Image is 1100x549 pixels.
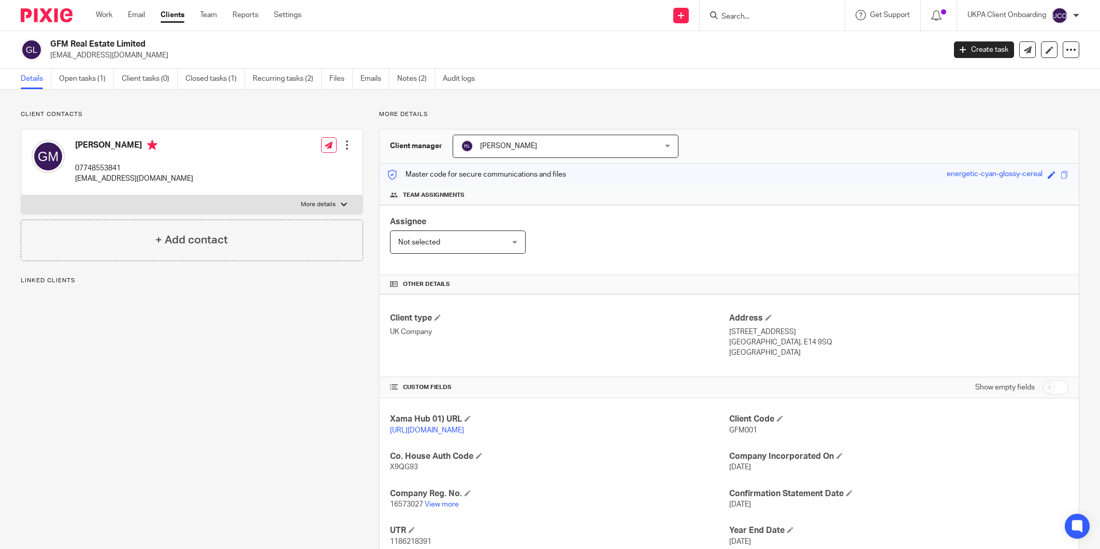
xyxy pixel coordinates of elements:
a: Emails [360,69,389,89]
p: More details [301,200,336,209]
p: More details [379,110,1079,119]
a: Open tasks (1) [59,69,114,89]
p: [EMAIL_ADDRESS][DOMAIN_NAME] [50,50,938,61]
h2: GFM Real Estate Limited [50,39,761,50]
a: Clients [161,10,184,20]
span: Team assignments [403,191,465,199]
p: UK Company [390,327,729,337]
h4: UTR [390,525,729,536]
span: Not selected [398,239,440,246]
h4: Address [729,313,1068,324]
h4: Co. House Auth Code [390,451,729,462]
h4: [PERSON_NAME] [75,140,193,153]
h4: Company Reg. No. [390,488,729,499]
h4: Xama Hub 01) URL [390,414,729,425]
p: Linked clients [21,277,363,285]
h4: CUSTOM FIELDS [390,383,729,392]
a: Notes (2) [397,69,435,89]
h4: Company Incorporated On [729,451,1068,462]
a: Create task [954,41,1014,58]
label: Show empty fields [975,382,1035,393]
h4: Client Code [729,414,1068,425]
a: Email [128,10,145,20]
div: energetic-cyan-glossy-cereal [947,169,1043,181]
img: svg%3E [32,140,65,173]
a: Audit logs [443,69,483,89]
img: svg%3E [1051,7,1068,24]
a: [URL][DOMAIN_NAME] [390,427,464,434]
h4: + Add contact [155,232,228,248]
p: Master code for secure communications and files [387,169,566,180]
a: Client tasks (0) [122,69,178,89]
span: GFM001 [729,427,757,434]
p: 07748553841 [75,163,193,174]
input: Search [720,12,814,22]
span: Get Support [870,11,910,19]
span: X9QG93 [390,464,418,471]
p: [GEOGRAPHIC_DATA], E14 9SQ [729,337,1068,348]
h4: Client type [390,313,729,324]
img: svg%3E [21,39,42,61]
img: svg%3E [461,140,473,152]
span: [DATE] [729,501,751,508]
span: [DATE] [729,538,751,545]
span: [DATE] [729,464,751,471]
span: 1186218391 [390,538,431,545]
span: [PERSON_NAME] [480,142,537,150]
span: 16573027 [390,501,423,508]
a: View more [425,501,459,508]
i: Primary [147,140,157,150]
p: [STREET_ADDRESS] [729,327,1068,337]
img: Pixie [21,8,73,22]
a: Settings [274,10,301,20]
p: [GEOGRAPHIC_DATA] [729,348,1068,358]
span: Assignee [390,218,426,226]
a: Team [200,10,217,20]
a: Work [96,10,112,20]
a: Recurring tasks (2) [253,69,322,89]
h4: Year End Date [729,525,1068,536]
h4: Confirmation Statement Date [729,488,1068,499]
p: UKPA Client Onboarding [967,10,1046,20]
h3: Client manager [390,141,442,151]
p: [EMAIL_ADDRESS][DOMAIN_NAME] [75,174,193,184]
a: Closed tasks (1) [185,69,245,89]
a: Reports [233,10,258,20]
span: Other details [403,280,450,288]
p: Client contacts [21,110,363,119]
a: Details [21,69,51,89]
a: Files [329,69,353,89]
